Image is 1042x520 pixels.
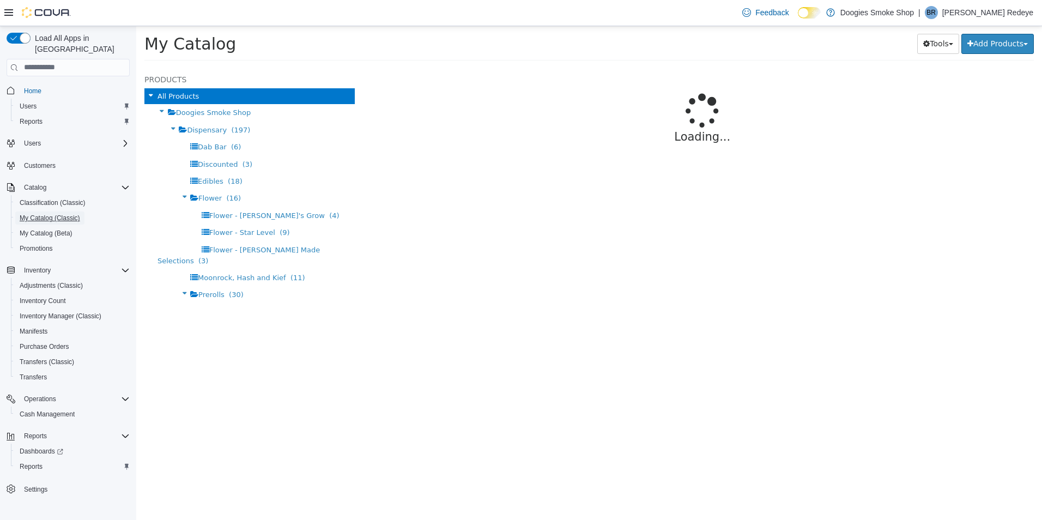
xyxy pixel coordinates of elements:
[40,82,114,90] span: Doogies Smoke Shop
[90,168,105,176] span: (16)
[11,324,134,339] button: Manifests
[20,392,130,406] span: Operations
[11,407,134,422] button: Cash Management
[738,2,793,23] a: Feedback
[24,266,51,275] span: Inventory
[22,7,71,18] img: Cova
[24,485,47,494] span: Settings
[15,310,106,323] a: Inventory Manager (Classic)
[15,242,130,255] span: Promotions
[20,159,60,172] a: Customers
[62,264,88,273] span: Prerolls
[15,340,130,353] span: Purchase Orders
[11,459,134,474] button: Reports
[15,294,70,307] a: Inventory Count
[2,428,134,444] button: Reports
[24,87,41,95] span: Home
[15,196,130,209] span: Classification (Classic)
[781,8,823,28] button: Tools
[2,158,134,173] button: Customers
[11,114,134,129] button: Reports
[73,185,189,194] span: Flower - [PERSON_NAME]'s Grow
[11,293,134,309] button: Inventory Count
[15,371,51,384] a: Transfers
[20,482,130,495] span: Settings
[15,445,130,458] span: Dashboards
[24,139,41,148] span: Users
[15,211,130,225] span: My Catalog (Classic)
[20,430,51,443] button: Reports
[8,47,219,60] h5: Products
[15,115,130,128] span: Reports
[840,6,914,19] p: Doogies Smoke Shop
[20,181,51,194] button: Catalog
[20,281,83,290] span: Adjustments (Classic)
[95,117,105,125] span: (6)
[15,325,130,338] span: Manifests
[20,483,52,496] a: Settings
[15,408,79,421] a: Cash Management
[15,340,74,353] a: Purchase Orders
[15,325,52,338] a: Manifests
[21,66,63,74] span: All Products
[20,137,130,150] span: Users
[20,198,86,207] span: Classification (Classic)
[918,6,920,19] p: |
[15,196,90,209] a: Classification (Classic)
[11,339,134,354] button: Purchase Orders
[20,297,66,305] span: Inventory Count
[11,444,134,459] a: Dashboards
[15,445,68,458] a: Dashboards
[925,6,938,19] div: Barb Redeye
[20,137,45,150] button: Users
[11,195,134,210] button: Classification (Classic)
[62,134,101,142] span: Discounted
[24,183,46,192] span: Catalog
[24,161,56,170] span: Customers
[62,231,72,239] span: (3)
[11,309,134,324] button: Inventory Manager (Classic)
[15,227,130,240] span: My Catalog (Beta)
[20,358,74,366] span: Transfers (Classic)
[11,354,134,370] button: Transfers (Classic)
[62,151,87,159] span: Edibles
[51,100,90,108] span: Dispensary
[20,264,130,277] span: Inventory
[62,168,86,176] span: Flower
[15,227,77,240] a: My Catalog (Beta)
[20,214,80,222] span: My Catalog (Classic)
[15,460,47,473] a: Reports
[8,8,100,27] span: My Catalog
[20,410,75,419] span: Cash Management
[798,7,821,19] input: Dark Mode
[268,102,865,120] p: Loading...
[20,327,47,336] span: Manifests
[15,408,130,421] span: Cash Management
[20,264,55,277] button: Inventory
[20,342,69,351] span: Purchase Orders
[95,100,114,108] span: (197)
[15,279,130,292] span: Adjustments (Classic)
[942,6,1033,19] p: [PERSON_NAME] Redeye
[20,159,130,172] span: Customers
[20,102,37,111] span: Users
[15,460,130,473] span: Reports
[20,117,43,126] span: Reports
[20,392,60,406] button: Operations
[20,244,53,253] span: Promotions
[2,391,134,407] button: Operations
[15,242,57,255] a: Promotions
[11,278,134,293] button: Adjustments (Classic)
[20,84,130,98] span: Home
[2,136,134,151] button: Users
[92,151,106,159] span: (18)
[62,247,150,256] span: Moonrock, Hash and Kief
[15,310,130,323] span: Inventory Manager (Classic)
[15,100,130,113] span: Users
[2,180,134,195] button: Catalog
[20,430,130,443] span: Reports
[825,8,898,28] button: Add Products
[154,247,169,256] span: (11)
[21,220,184,239] span: Flower - [PERSON_NAME] Made Selections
